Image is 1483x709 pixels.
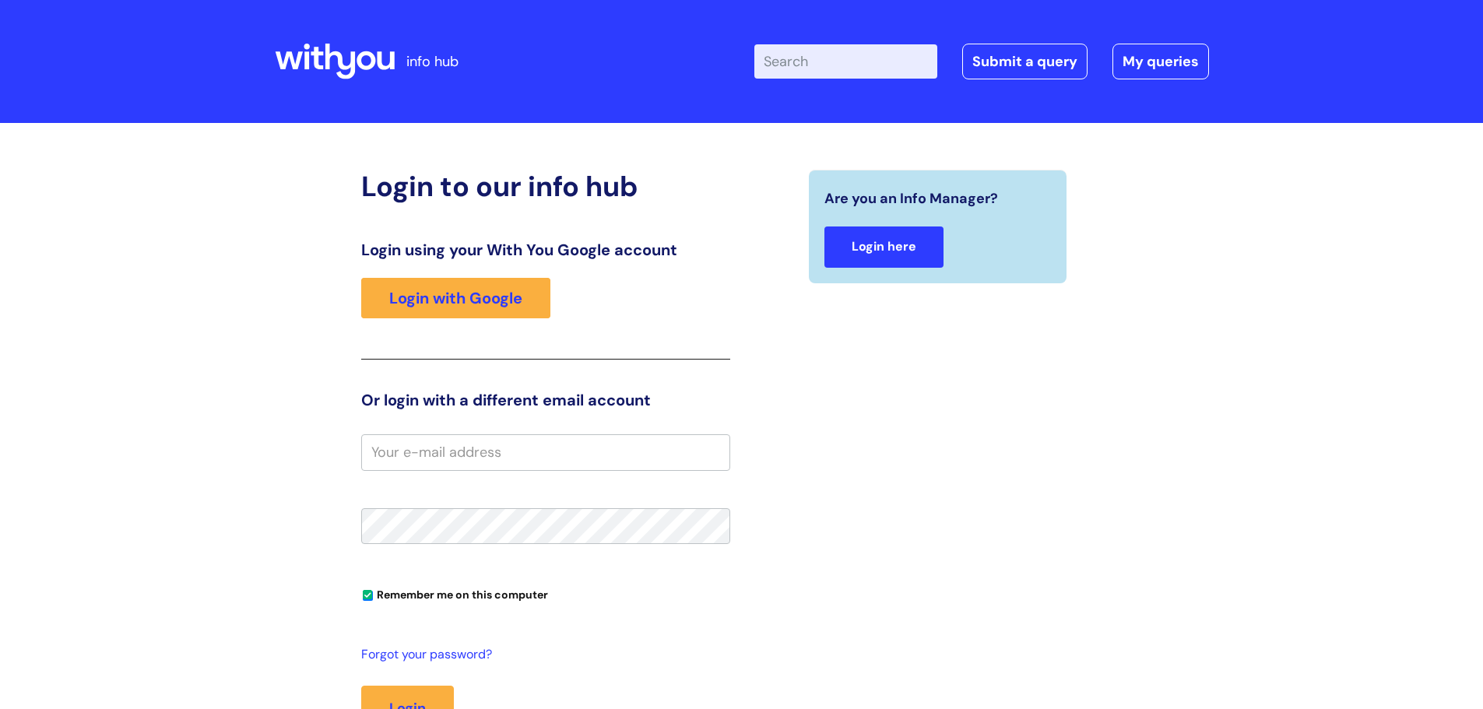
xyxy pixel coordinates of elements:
a: Login with Google [361,278,550,318]
div: You can uncheck this option if you're logging in from a shared device [361,581,730,606]
input: Your e-mail address [361,434,730,470]
p: info hub [406,49,459,74]
input: Search [754,44,937,79]
span: Are you an Info Manager? [824,186,998,211]
h3: Or login with a different email account [361,391,730,409]
a: Forgot your password? [361,644,722,666]
a: Login here [824,226,944,268]
input: Remember me on this computer [363,591,373,601]
h2: Login to our info hub [361,170,730,203]
label: Remember me on this computer [361,584,548,602]
h3: Login using your With You Google account [361,240,730,259]
a: My queries [1112,44,1209,79]
a: Submit a query [962,44,1088,79]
